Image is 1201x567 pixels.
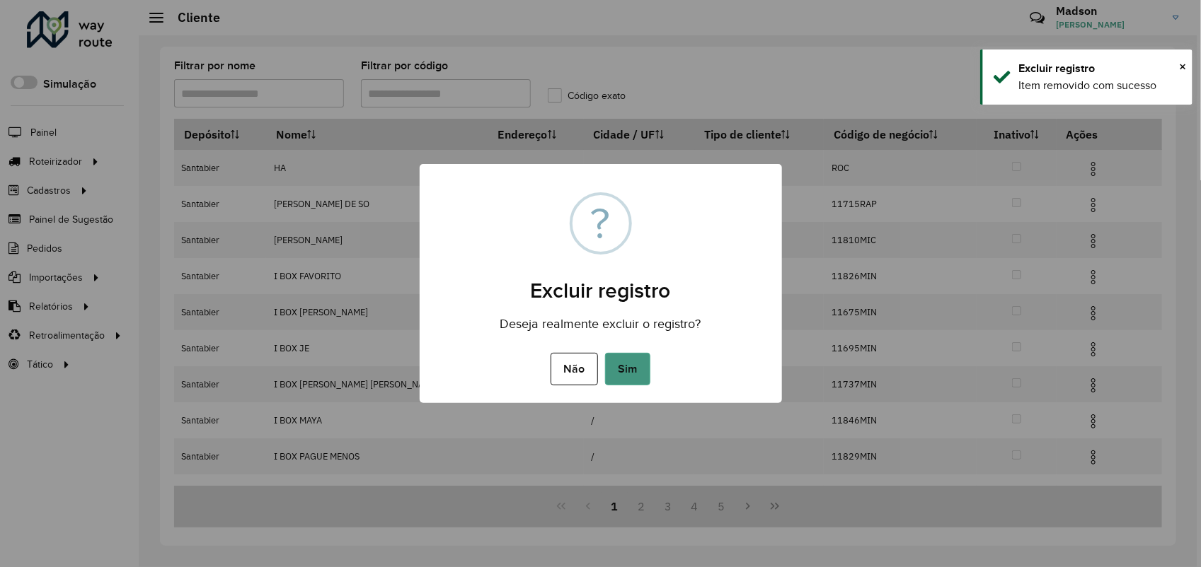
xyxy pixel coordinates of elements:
h2: Excluir registro [420,261,782,303]
div: Excluir registro [1018,60,1182,77]
button: Não [551,353,598,385]
div: Deseja realmente excluir o registro? [420,303,782,335]
div: Item removido com sucesso [1018,77,1182,94]
button: Close [1179,56,1186,77]
button: Sim [605,353,650,385]
div: ? [591,195,611,252]
span: × [1179,59,1186,74]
